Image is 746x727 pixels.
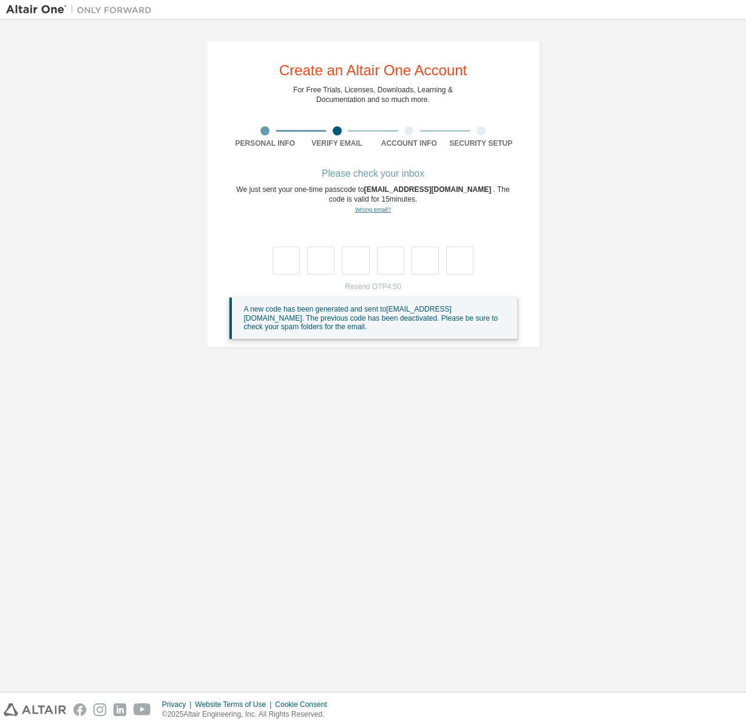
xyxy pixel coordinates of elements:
div: Create an Altair One Account [279,63,467,78]
a: Go back to the registration form [355,206,391,213]
div: Security Setup [445,138,517,148]
div: Please check your inbox [229,170,517,177]
img: linkedin.svg [114,703,126,716]
span: A new code has been generated and sent to [EMAIL_ADDRESS][DOMAIN_NAME] . The previous code has be... [244,305,498,331]
img: facebook.svg [73,703,86,716]
img: instagram.svg [93,703,106,716]
div: Verify Email [301,138,373,148]
span: [EMAIL_ADDRESS][DOMAIN_NAME] [364,185,493,194]
div: Privacy [162,700,195,709]
p: © 2025 Altair Engineering, Inc. All Rights Reserved. [162,709,334,720]
div: Cookie Consent [275,700,334,709]
div: Account Info [373,138,446,148]
img: altair_logo.svg [4,703,66,716]
div: We just sent your one-time passcode to . The code is valid for 15 minutes. [229,185,517,214]
div: For Free Trials, Licenses, Downloads, Learning & Documentation and so much more. [293,85,453,104]
div: Website Terms of Use [195,700,275,709]
img: Altair One [6,4,158,16]
div: Personal Info [229,138,302,148]
img: youtube.svg [134,703,151,716]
